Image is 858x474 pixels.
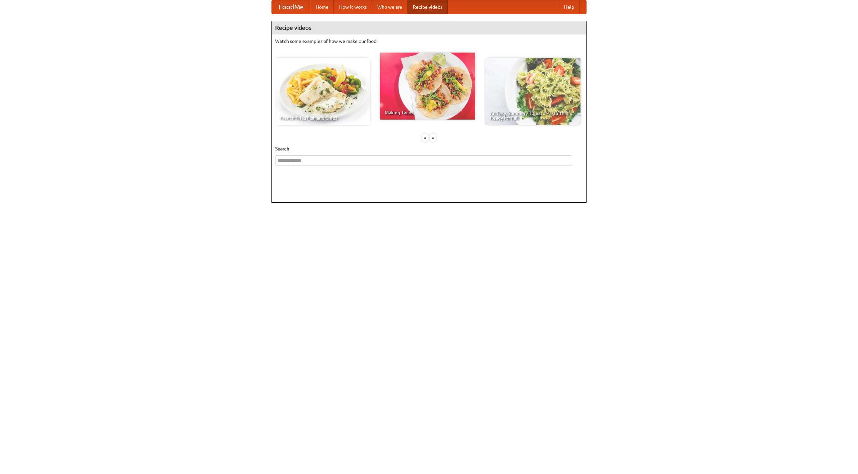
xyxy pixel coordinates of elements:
[334,0,372,14] a: How it works
[559,0,579,14] a: Help
[372,0,408,14] a: Who we are
[310,0,334,14] a: Home
[408,0,448,14] a: Recipe videos
[430,134,436,142] div: »
[275,58,370,125] a: French Fries Fish and Chips
[280,116,366,120] span: French Fries Fish and Chips
[380,53,475,120] a: Making Tacos
[485,58,580,125] a: An Easy, Summery Tomato Pasta That's Ready for Fall
[385,110,471,115] span: Making Tacos
[272,0,310,14] a: FoodMe
[275,145,583,152] h5: Search
[490,111,576,120] span: An Easy, Summery Tomato Pasta That's Ready for Fall
[275,38,583,45] p: Watch some examples of how we make our food!
[272,21,586,35] h4: Recipe videos
[422,134,428,142] div: «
